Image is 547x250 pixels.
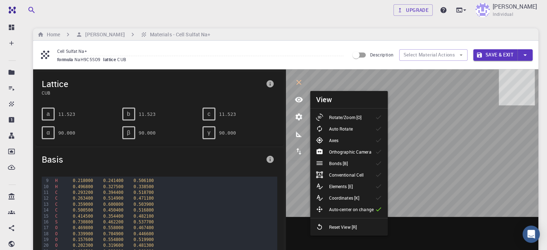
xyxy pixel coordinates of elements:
span: Assistance [12,5,46,12]
span: 0.506100 [133,178,154,183]
div: 11 [42,190,50,195]
span: Individual [493,11,513,18]
button: Select Material Actions [399,49,468,61]
span: C [55,214,58,219]
span: 0.514900 [103,196,123,201]
button: info [263,77,277,91]
span: 0.704900 [103,231,123,236]
span: S [55,219,58,224]
span: 0.218000 [73,178,93,183]
span: 0.469800 [73,225,93,230]
h6: [PERSON_NAME] [82,31,124,38]
span: 0.730800 [73,219,93,224]
span: 0.359000 [73,202,93,207]
span: 0.558000 [103,225,123,230]
p: Auto-center on change [329,206,373,213]
span: lattice [103,56,117,62]
span: 0.293200 [73,190,93,195]
p: Auto Rotate [329,126,352,132]
span: β [127,129,130,136]
span: a [47,111,50,117]
span: γ [208,129,210,136]
button: info [263,152,277,167]
span: C [55,202,58,207]
span: O [55,231,58,236]
span: 0.446600 [133,231,154,236]
div: Open Intercom Messenger [523,226,540,243]
pre: 90.000 [139,127,156,139]
span: NaH9C5SO9 [74,56,104,62]
pre: 90.000 [219,127,236,139]
span: C [55,208,58,213]
span: 0.450400 [103,208,123,213]
span: C [55,196,58,201]
span: Description [370,52,393,58]
div: 10 [42,184,50,190]
div: 16 [42,219,50,225]
span: 0.202300 [73,243,93,248]
h6: Home [44,31,60,38]
span: b [127,111,130,117]
span: 0.500500 [73,208,93,213]
span: O [55,243,58,248]
nav: breadcrumb [36,31,212,38]
span: 0.554800 [103,237,123,242]
div: 9 [42,178,50,183]
span: CUB [117,56,129,62]
span: 0.263400 [73,196,93,201]
span: H [55,172,58,177]
div: 15 [42,213,50,219]
div: 14 [42,207,50,213]
img: logo [6,6,16,14]
span: 0.482100 [133,214,154,219]
span: CUB [42,90,263,96]
span: 0.414500 [73,214,93,219]
div: 13 [42,201,50,207]
span: O [55,225,58,230]
span: 0.600800 [103,202,123,207]
span: c [208,111,210,117]
span: 0.518700 [133,190,154,195]
p: Orthographic Camera [329,149,371,155]
pre: 11.523 [219,108,236,121]
span: 0.496000 [103,172,123,177]
p: [PERSON_NAME] [493,2,537,11]
span: 0.319600 [103,243,123,248]
span: 0.354400 [103,214,123,219]
span: 0.516800 [133,208,154,213]
span: 0.467400 [133,225,154,230]
span: H [55,184,58,189]
h6: View [316,94,332,105]
span: C [55,190,58,195]
span: 0.519900 [133,237,154,242]
span: 0.338500 [133,184,154,189]
span: 0.481300 [133,243,154,248]
p: Axes [329,137,338,144]
span: 0.339900 [73,231,93,236]
span: 0.537700 [133,219,154,224]
span: 0.327500 [103,184,123,189]
pre: 11.523 [139,108,156,121]
p: Reset View [R] [329,224,357,230]
div: 12 [42,195,50,201]
h6: Materials - Cell Sulfat Na+ [147,31,211,38]
span: 0.100000 [73,172,93,177]
p: Elements [E] [329,183,352,190]
span: O [55,237,58,242]
p: Rotate/Zoom [O] [329,114,361,121]
button: Save & Exit [473,49,518,61]
span: 0.157600 [73,237,93,242]
pre: 11.523 [58,108,75,121]
p: Coordinates [K] [329,195,359,201]
div: 18 [42,231,50,237]
span: 0.496800 [73,184,93,189]
span: 0.503900 [133,202,154,207]
p: Bonds [B] [329,160,348,167]
span: 0.471100 [133,196,154,201]
span: H [55,178,58,183]
span: α [46,129,50,136]
span: Basis [42,154,263,165]
div: 20 [42,242,50,248]
span: Lattice [42,78,263,90]
span: 0.462200 [103,219,123,224]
